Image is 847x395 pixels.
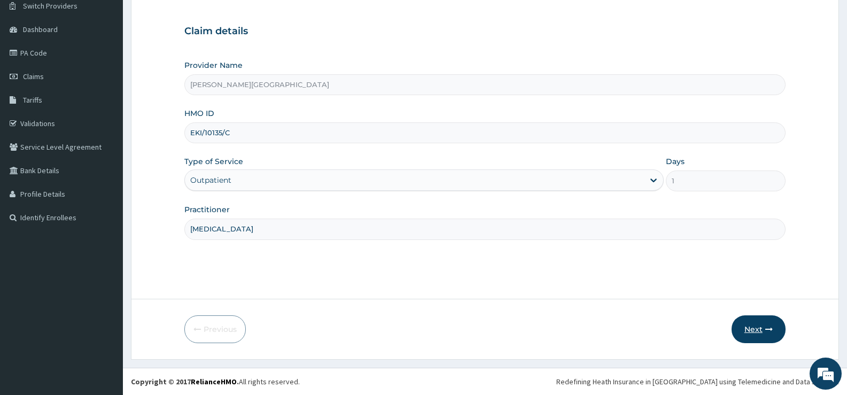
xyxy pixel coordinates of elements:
[175,5,201,31] div: Minimize live chat window
[184,122,786,143] input: Enter HMO ID
[184,204,230,215] label: Practitioner
[191,377,237,386] a: RelianceHMO
[23,1,77,11] span: Switch Providers
[184,219,786,239] input: Enter Name
[190,175,231,185] div: Outpatient
[184,315,246,343] button: Previous
[56,60,180,74] div: Chat with us now
[184,26,786,37] h3: Claim details
[123,368,847,395] footer: All rights reserved.
[62,125,147,233] span: We're online!
[732,315,786,343] button: Next
[556,376,839,387] div: Redefining Heath Insurance in [GEOGRAPHIC_DATA] using Telemedicine and Data Science!
[184,60,243,71] label: Provider Name
[23,72,44,81] span: Claims
[23,25,58,34] span: Dashboard
[20,53,43,80] img: d_794563401_company_1708531726252_794563401
[184,108,214,119] label: HMO ID
[666,156,685,167] label: Days
[23,95,42,105] span: Tariffs
[131,377,239,386] strong: Copyright © 2017 .
[5,273,204,311] textarea: Type your message and hit 'Enter'
[184,156,243,167] label: Type of Service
